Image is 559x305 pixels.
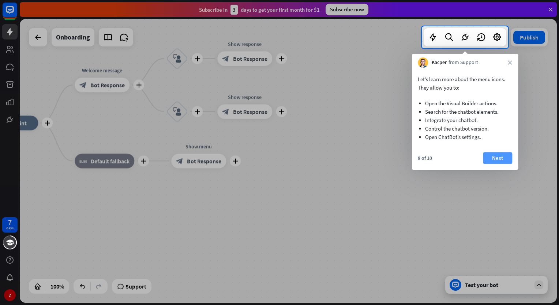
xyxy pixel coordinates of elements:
[418,155,432,161] div: 8 of 10
[425,108,505,116] li: Search for the chatbot elements.
[483,152,512,164] button: Next
[425,124,505,133] li: Control the chatbot version.
[508,60,512,65] i: close
[449,59,478,66] span: from Support
[418,75,512,92] p: Let’s learn more about the menu icons. They allow you to:
[425,99,505,108] li: Open the Visual Builder actions.
[425,116,505,124] li: Integrate your chatbot.
[425,133,505,141] li: Open ChatBot’s settings.
[432,59,447,66] span: Kacper
[6,3,28,25] button: Open LiveChat chat widget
